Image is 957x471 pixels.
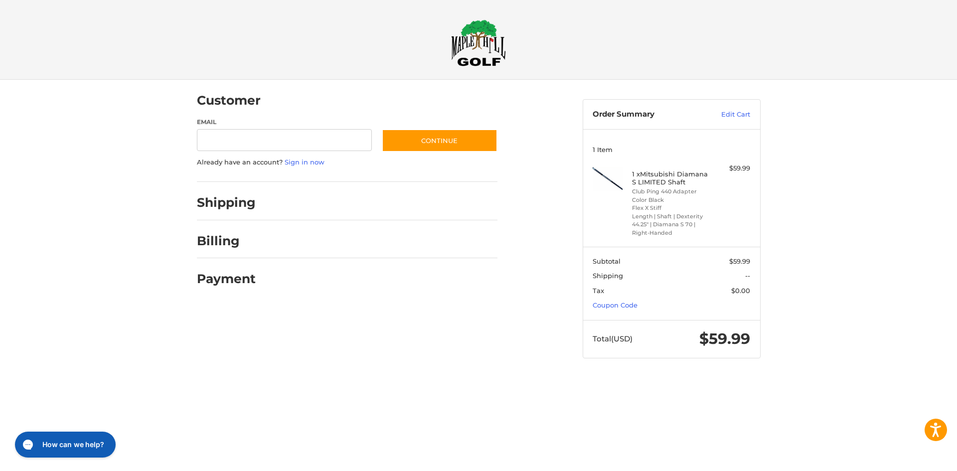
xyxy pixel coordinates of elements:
span: Tax [593,287,604,295]
div: $59.99 [711,163,750,173]
a: Sign in now [285,158,324,166]
h2: Payment [197,271,256,287]
label: Email [197,118,372,127]
span: $0.00 [731,287,750,295]
span: $59.99 [699,329,750,348]
h2: Customer [197,93,261,108]
h2: Shipping [197,195,256,210]
img: Maple Hill Golf [451,19,506,66]
iframe: Gorgias live chat messenger [10,428,119,461]
li: Length | Shaft | Dexterity 44.25" | Diamana S 70 | Right-Handed [632,212,708,237]
a: Coupon Code [593,301,638,309]
span: Total (USD) [593,334,633,343]
span: $59.99 [729,257,750,265]
li: Color Black [632,196,708,204]
h3: 1 Item [593,146,750,154]
h4: 1 x Mitsubishi Diamana S LIMITED Shaft [632,170,708,186]
li: Club Ping 440 Adapter [632,187,708,196]
span: Shipping [593,272,623,280]
span: Subtotal [593,257,621,265]
h2: Billing [197,233,255,249]
h3: Order Summary [593,110,700,120]
button: Continue [382,129,497,152]
span: -- [745,272,750,280]
a: Edit Cart [700,110,750,120]
li: Flex X Stiff [632,204,708,212]
p: Already have an account? [197,157,497,167]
